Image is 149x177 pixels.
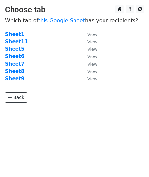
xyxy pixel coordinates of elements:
[87,62,97,67] small: View
[87,32,97,37] small: View
[81,31,97,37] a: View
[87,47,97,52] small: View
[5,46,24,52] a: Sheet5
[5,61,24,67] a: Sheet7
[38,17,85,24] a: this Google Sheet
[81,53,97,59] a: View
[81,61,97,67] a: View
[81,46,97,52] a: View
[87,54,97,59] small: View
[5,92,27,103] a: ← Back
[5,76,24,82] a: Sheet9
[87,76,97,81] small: View
[81,76,97,82] a: View
[5,31,24,37] a: Sheet1
[5,5,144,15] h3: Choose tab
[87,39,97,44] small: View
[5,17,144,24] p: Which tab of has your recipients?
[5,39,28,44] a: Sheet11
[81,68,97,74] a: View
[5,53,24,59] a: Sheet6
[81,39,97,44] a: View
[5,68,24,74] a: Sheet8
[87,69,97,74] small: View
